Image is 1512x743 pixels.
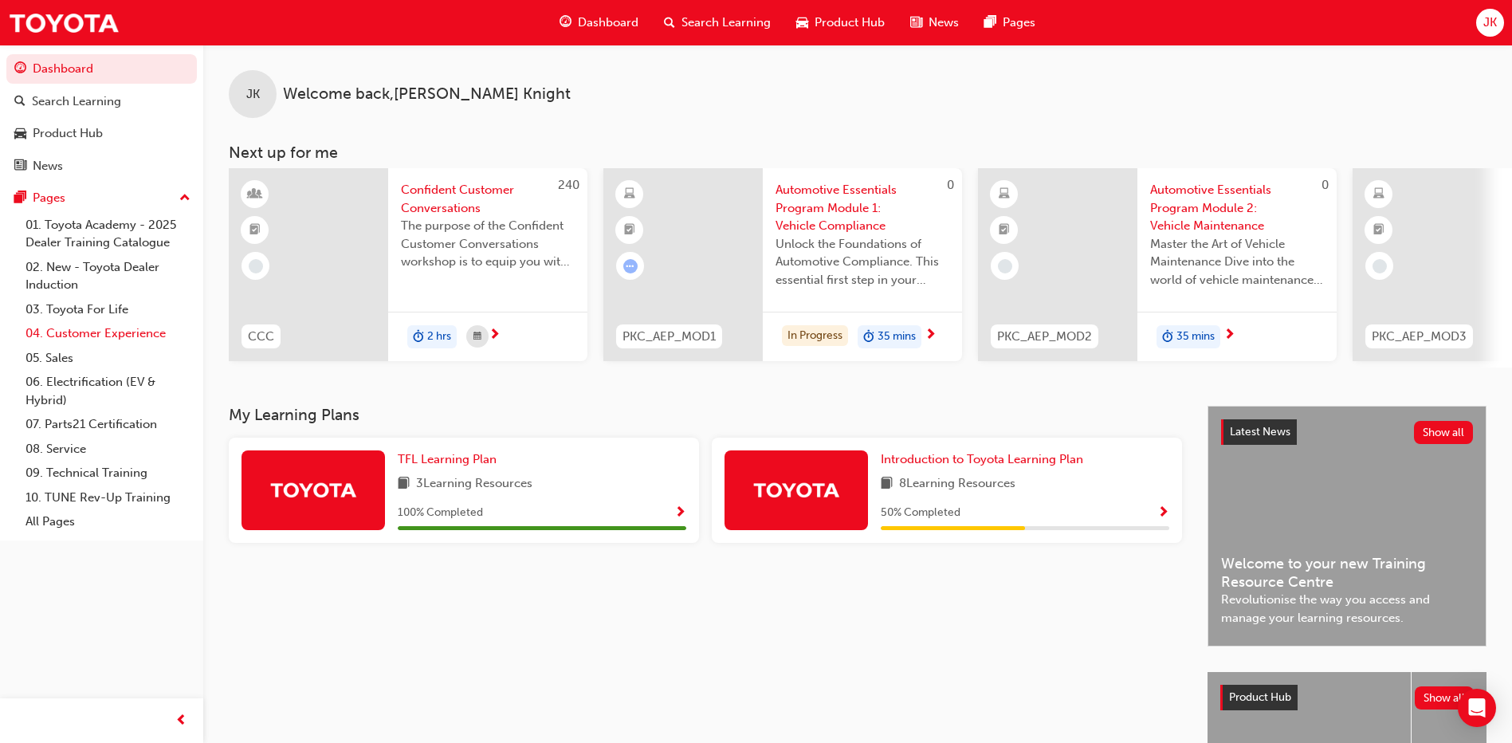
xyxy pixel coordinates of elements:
[8,5,120,41] img: Trak
[674,506,686,521] span: Show Progress
[578,14,638,32] span: Dashboard
[33,124,103,143] div: Product Hub
[6,183,197,213] button: Pages
[1150,181,1324,235] span: Automotive Essentials Program Module 2: Vehicle Maintenance
[203,143,1512,162] h3: Next up for me
[19,346,197,371] a: 05. Sales
[398,474,410,494] span: book-icon
[6,87,197,116] a: Search Learning
[1220,685,1474,710] a: Product HubShow all
[1372,328,1467,346] span: PKC_AEP_MOD3
[547,6,651,39] a: guage-iconDashboard
[881,504,960,522] span: 50 % Completed
[229,406,1182,424] h3: My Learning Plans
[664,13,675,33] span: search-icon
[560,13,571,33] span: guage-icon
[6,51,197,183] button: DashboardSearch LearningProduct HubNews
[6,119,197,148] a: Product Hub
[19,461,197,486] a: 09. Technical Training
[398,452,497,466] span: TFL Learning Plan
[249,220,261,241] span: booktick-icon
[19,321,197,346] a: 04. Customer Experience
[815,14,885,32] span: Product Hub
[249,259,263,273] span: learningRecordVerb_NONE-icon
[1221,419,1473,445] a: Latest NewsShow all
[897,6,972,39] a: news-iconNews
[6,151,197,181] a: News
[978,168,1337,361] a: 0PKC_AEP_MOD2Automotive Essentials Program Module 2: Vehicle MaintenanceMaster the Art of Vehicle...
[19,255,197,297] a: 02. New - Toyota Dealer Induction
[776,235,949,289] span: Unlock the Foundations of Automotive Compliance. This essential first step in your Automotive Ess...
[401,181,575,217] span: Confident Customer Conversations
[681,14,771,32] span: Search Learning
[752,476,840,504] img: Trak
[1150,235,1324,289] span: Master the Art of Vehicle Maintenance Dive into the world of vehicle maintenance with this compre...
[1157,506,1169,521] span: Show Progress
[1157,503,1169,523] button: Show Progress
[997,328,1092,346] span: PKC_AEP_MOD2
[1476,9,1504,37] button: JK
[14,127,26,141] span: car-icon
[796,13,808,33] span: car-icon
[19,437,197,462] a: 08. Service
[19,509,197,534] a: All Pages
[427,328,451,346] span: 2 hrs
[269,476,357,504] img: Trak
[1458,689,1496,727] div: Open Intercom Messenger
[603,168,962,361] a: 0PKC_AEP_MOD1Automotive Essentials Program Module 1: Vehicle ComplianceUnlock the Foundations of ...
[19,486,197,510] a: 10. TUNE Rev-Up Training
[19,213,197,255] a: 01. Toyota Academy - 2025 Dealer Training Catalogue
[246,85,260,104] span: JK
[248,328,274,346] span: CCC
[33,157,63,175] div: News
[14,159,26,174] span: news-icon
[1221,591,1473,627] span: Revolutionise the way you access and manage your learning resources.
[19,412,197,437] a: 07. Parts21 Certification
[783,6,897,39] a: car-iconProduct Hub
[283,85,571,104] span: Welcome back , [PERSON_NAME] Knight
[1003,14,1035,32] span: Pages
[14,95,26,109] span: search-icon
[398,450,503,469] a: TFL Learning Plan
[179,188,190,209] span: up-icon
[1162,327,1173,348] span: duration-icon
[782,325,848,347] div: In Progress
[878,328,916,346] span: 35 mins
[624,220,635,241] span: booktick-icon
[899,474,1015,494] span: 8 Learning Resources
[863,327,874,348] span: duration-icon
[33,189,65,207] div: Pages
[972,6,1048,39] a: pages-iconPages
[416,474,532,494] span: 3 Learning Resources
[1373,184,1384,205] span: learningResourceType_ELEARNING-icon
[14,62,26,77] span: guage-icon
[19,297,197,322] a: 03. Toyota For Life
[1322,178,1329,192] span: 0
[1483,14,1497,32] span: JK
[925,328,937,343] span: next-icon
[1176,328,1215,346] span: 35 mins
[1373,259,1387,273] span: learningRecordVerb_NONE-icon
[881,450,1090,469] a: Introduction to Toyota Learning Plan
[489,328,501,343] span: next-icon
[1415,686,1475,710] button: Show all
[947,178,954,192] span: 0
[999,220,1010,241] span: booktick-icon
[623,259,638,273] span: learningRecordVerb_ATTEMPT-icon
[929,14,959,32] span: News
[14,191,26,206] span: pages-icon
[1414,421,1474,444] button: Show all
[1221,555,1473,591] span: Welcome to your new Training Resource Centre
[19,370,197,412] a: 06. Electrification (EV & Hybrid)
[1373,220,1384,241] span: booktick-icon
[6,54,197,84] a: Dashboard
[175,711,187,731] span: prev-icon
[984,13,996,33] span: pages-icon
[881,474,893,494] span: book-icon
[401,217,575,271] span: The purpose of the Confident Customer Conversations workshop is to equip you with tools to commun...
[622,328,716,346] span: PKC_AEP_MOD1
[413,327,424,348] span: duration-icon
[249,184,261,205] span: learningResourceType_INSTRUCTOR_LED-icon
